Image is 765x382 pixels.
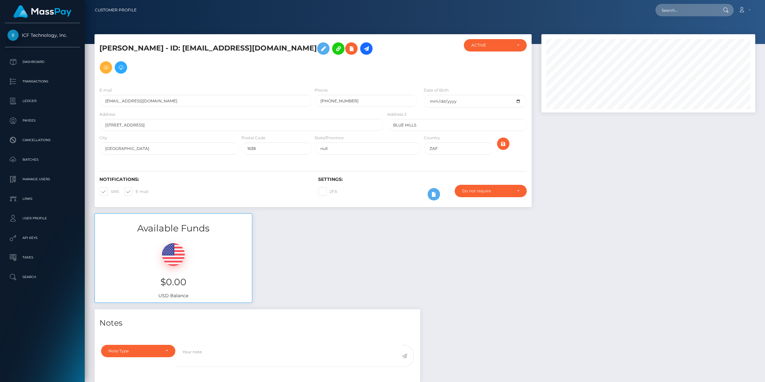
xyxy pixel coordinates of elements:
[99,317,415,329] h4: Notes
[387,111,406,117] label: Address 2
[13,5,71,18] img: MassPay Logo
[5,93,80,109] a: Ledger
[5,191,80,207] a: Links
[7,77,77,86] p: Transactions
[360,42,373,55] a: Initiate Payout
[124,187,148,196] label: E-mail
[99,111,115,117] label: Address
[95,235,252,302] div: USD Balance
[7,272,77,282] p: Search
[7,155,77,165] p: Batches
[464,39,527,51] button: ACTIVE
[99,135,107,141] label: City
[162,243,185,266] img: USD.png
[7,96,77,106] p: Ledger
[318,187,337,196] label: 2FA
[7,233,77,243] p: API Keys
[99,87,112,93] label: E-mail
[5,210,80,227] a: User Profile
[655,4,717,16] input: Search...
[424,87,449,93] label: Date of Birth
[5,32,80,38] span: ICF Technology, Inc.
[99,39,381,77] h5: [PERSON_NAME] - ID: [EMAIL_ADDRESS][DOMAIN_NAME]
[7,135,77,145] p: Cancellations
[318,177,527,182] h6: Settings:
[95,3,137,17] a: Customer Profile
[471,43,512,48] div: ACTIVE
[109,348,160,354] div: Note Type
[5,112,80,129] a: Payees
[5,230,80,246] a: API Keys
[7,116,77,125] p: Payees
[5,171,80,187] a: Manage Users
[5,54,80,70] a: Dashboard
[455,185,527,197] button: Do not require
[5,269,80,285] a: Search
[7,174,77,184] p: Manage Users
[5,132,80,148] a: Cancellations
[95,222,252,235] h3: Available Funds
[5,73,80,90] a: Transactions
[315,87,328,93] label: Phone
[99,177,308,182] h6: Notifications:
[7,57,77,67] p: Dashboard
[462,188,512,194] div: Do not require
[7,194,77,204] p: Links
[99,187,119,196] label: SMS
[5,152,80,168] a: Batches
[5,249,80,266] a: Taxes
[101,345,175,357] button: Note Type
[424,135,440,141] label: Country
[100,276,247,288] h3: $0.00
[7,213,77,223] p: User Profile
[7,30,19,41] img: ICF Technology, Inc.
[315,135,344,141] label: State/Province
[242,135,265,141] label: Postal Code
[7,253,77,262] p: Taxes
